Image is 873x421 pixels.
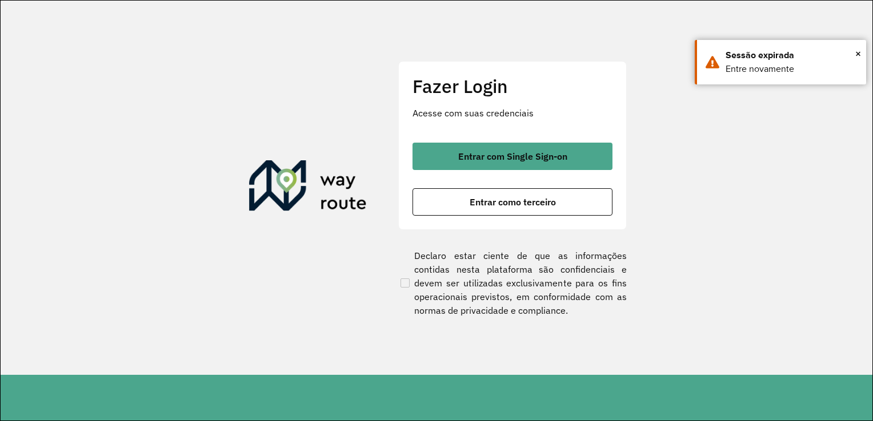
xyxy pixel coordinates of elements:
[413,188,612,216] button: button
[726,62,858,76] div: Entre novamente
[413,106,612,120] p: Acesse com suas credenciais
[855,45,861,62] button: Close
[413,143,612,170] button: button
[470,197,556,207] span: Entrar como terceiro
[458,152,567,161] span: Entrar com Single Sign-on
[398,249,627,317] label: Declaro estar ciente de que as informações contidas nesta plataforma são confidenciais e devem se...
[855,45,861,62] span: ×
[726,48,858,62] div: Sessão expirada
[249,160,367,215] img: Roteirizador AmbevTech
[413,75,612,97] h2: Fazer Login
